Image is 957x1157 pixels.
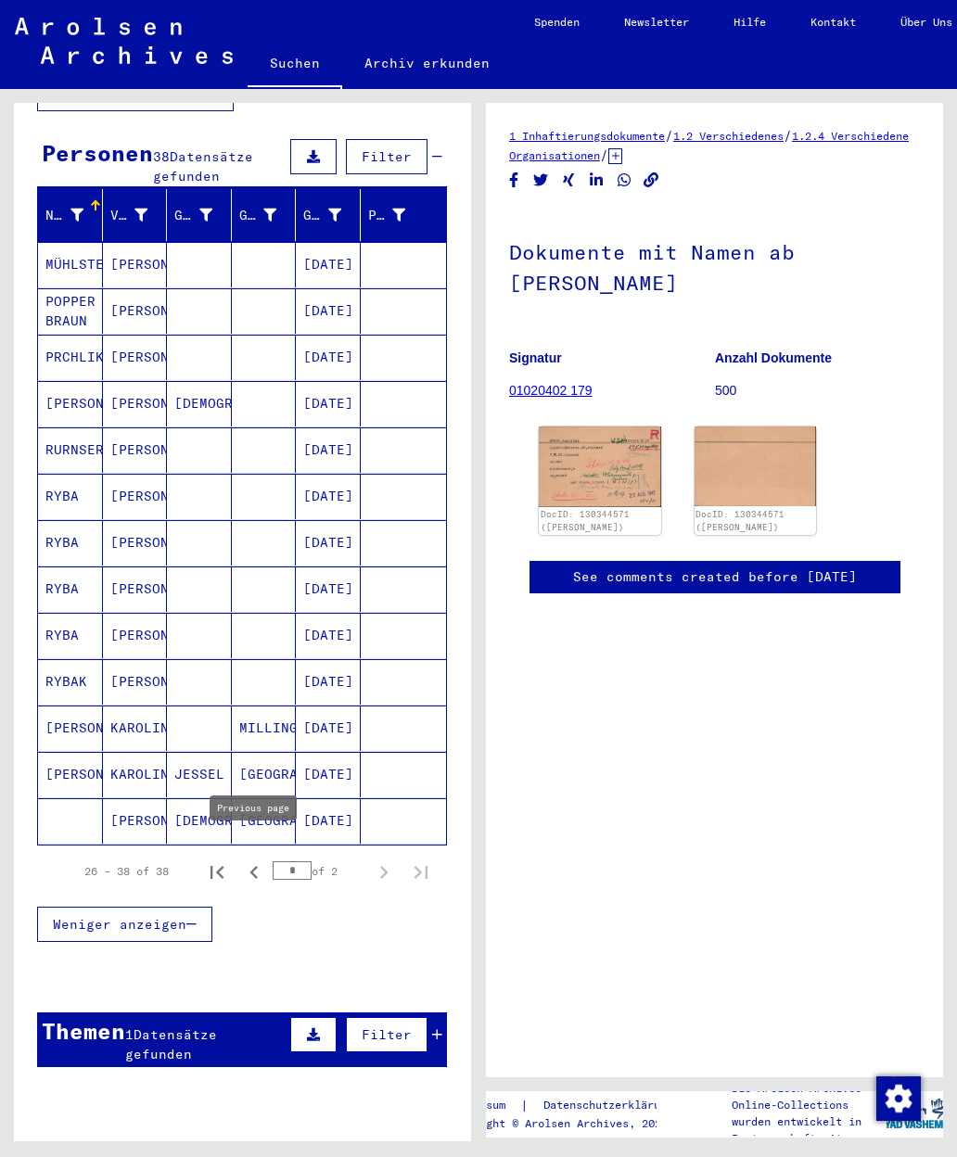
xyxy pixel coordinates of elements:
[695,509,785,532] a: DocID: 130344571 ([PERSON_NAME])
[615,169,634,192] button: Share on WhatsApp
[110,200,172,230] div: Vorname
[125,1026,134,1043] span: 1
[42,136,153,170] div: Personen
[38,566,103,612] mat-cell: RYBA
[365,853,402,890] button: Next page
[296,474,361,519] mat-cell: [DATE]
[174,206,212,225] div: Geburtsname
[103,474,168,519] mat-cell: [PERSON_NAME]
[531,169,551,192] button: Share on Twitter
[38,706,103,751] mat-cell: [PERSON_NAME]
[153,148,170,165] span: 38
[38,242,103,287] mat-cell: MÜHLSTEIN
[509,350,562,365] b: Signatur
[447,1115,695,1132] p: Copyright © Arolsen Archives, 2021
[296,242,361,287] mat-cell: [DATE]
[732,1113,886,1147] p: wurden entwickelt in Partnerschaft mit
[573,567,857,587] a: See comments created before [DATE]
[38,752,103,797] mat-cell: [PERSON_NAME]
[38,288,103,334] mat-cell: POPPER BRAUN
[198,853,236,890] button: First page
[362,148,412,165] span: Filter
[38,381,103,426] mat-cell: [PERSON_NAME]
[303,200,364,230] div: Geburtsdatum
[296,752,361,797] mat-cell: [DATE]
[45,206,83,225] div: Nachname
[15,18,233,64] img: Arolsen_neg.svg
[103,520,168,566] mat-cell: [PERSON_NAME]
[167,752,232,797] mat-cell: JESSEL
[504,169,524,192] button: Share on Facebook
[38,474,103,519] mat-cell: RYBA
[38,659,103,705] mat-cell: RYBAK
[239,206,277,225] div: Geburt‏
[167,381,232,426] mat-cell: [DEMOGRAPHIC_DATA]
[174,200,236,230] div: Geburtsname
[103,613,168,658] mat-cell: [PERSON_NAME]
[296,381,361,426] mat-cell: [DATE]
[346,139,427,174] button: Filter
[296,706,361,751] mat-cell: [DATE]
[296,566,361,612] mat-cell: [DATE]
[110,206,148,225] div: Vorname
[509,129,665,143] a: 1 Inhaftierungsdokumente
[103,752,168,797] mat-cell: KAROLINE
[38,189,103,241] mat-header-cell: Nachname
[45,200,107,230] div: Nachname
[296,427,361,473] mat-cell: [DATE]
[368,200,429,230] div: Prisoner #
[232,706,297,751] mat-cell: MILLINGEN
[876,1076,921,1121] img: Zustimmung ändern
[296,659,361,705] mat-cell: [DATE]
[875,1075,920,1120] div: Zustimmung ändern
[642,169,661,192] button: Copy link
[248,41,342,89] a: Suchen
[232,189,297,241] mat-header-cell: Geburt‏
[447,1096,695,1115] div: |
[103,427,168,473] mat-cell: [PERSON_NAME]
[153,148,253,184] span: Datensätze gefunden
[715,350,832,365] b: Anzahl Dokumente
[673,129,784,143] a: 1.2 Verschiedenes
[303,206,341,225] div: Geburtsdatum
[296,189,361,241] mat-header-cell: Geburtsdatum
[539,426,661,506] img: 001.jpg
[103,189,168,241] mat-header-cell: Vorname
[362,1026,412,1043] span: Filter
[600,146,608,163] span: /
[125,1026,217,1062] span: Datensätze gefunden
[587,169,606,192] button: Share on LinkedIn
[103,706,168,751] mat-cell: KAROLINE
[296,335,361,380] mat-cell: [DATE]
[665,127,673,144] span: /
[509,383,593,398] a: 01020402 179
[732,1080,886,1113] p: Die Arolsen Archives Online-Collections
[38,427,103,473] mat-cell: RURNSER
[296,798,361,844] mat-cell: [DATE]
[273,862,365,880] div: of 2
[42,1014,125,1048] div: Themen
[103,335,168,380] mat-cell: [PERSON_NAME]
[232,798,297,844] mat-cell: [GEOGRAPHIC_DATA]
[38,613,103,658] mat-cell: RYBA
[296,288,361,334] mat-cell: [DATE]
[53,916,186,933] span: Weniger anzeigen
[529,1096,695,1115] a: Datenschutzerklärung
[784,127,792,144] span: /
[103,381,168,426] mat-cell: [PERSON_NAME]
[103,659,168,705] mat-cell: [PERSON_NAME]
[167,798,232,844] mat-cell: [DEMOGRAPHIC_DATA]
[559,169,579,192] button: Share on Xing
[232,752,297,797] mat-cell: [GEOGRAPHIC_DATA]
[361,189,447,241] mat-header-cell: Prisoner #
[541,509,630,532] a: DocID: 130344571 ([PERSON_NAME])
[695,426,817,506] img: 002.jpg
[38,520,103,566] mat-cell: RYBA
[715,381,920,400] p: 500
[368,206,406,225] div: Prisoner #
[239,200,300,230] div: Geburt‏
[509,210,920,322] h1: Dokumente mit Namen ab [PERSON_NAME]
[342,41,512,85] a: Archiv erkunden
[37,907,212,942] button: Weniger anzeigen
[296,613,361,658] mat-cell: [DATE]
